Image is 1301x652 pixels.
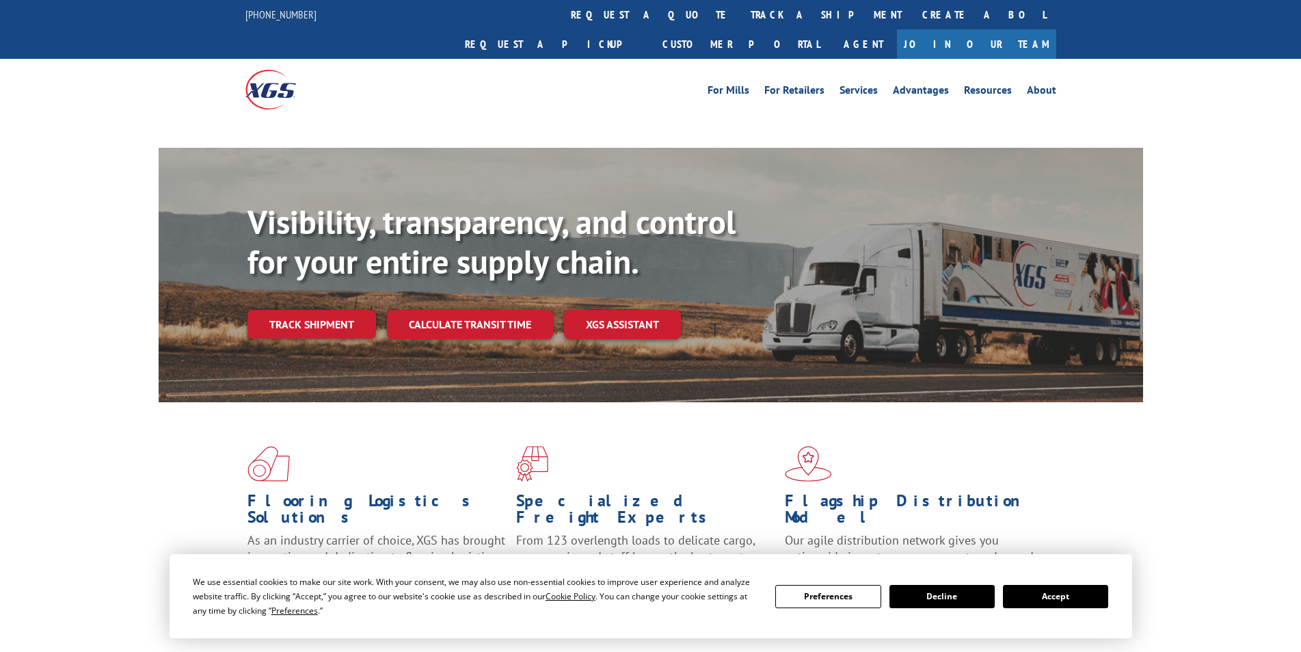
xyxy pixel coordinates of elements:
a: Customer Portal [652,29,830,59]
button: Accept [1003,585,1108,608]
img: xgs-icon-total-supply-chain-intelligence-red [247,446,290,482]
div: We use essential cookies to make our site work. With your consent, we may also use non-essential ... [193,575,759,618]
span: As an industry carrier of choice, XGS has brought innovation and dedication to flooring logistics... [247,532,505,581]
h1: Flagship Distribution Model [785,493,1043,532]
a: For Retailers [764,85,824,100]
a: For Mills [708,85,749,100]
a: Track shipment [247,310,376,339]
span: Cookie Policy [546,590,595,602]
span: Preferences [271,605,318,616]
h1: Flooring Logistics Solutions [247,493,506,532]
a: Resources [964,85,1012,100]
img: xgs-icon-flagship-distribution-model-red [785,446,832,482]
button: Decline [889,585,995,608]
a: Calculate transit time [387,310,553,339]
div: Cookie Consent Prompt [170,554,1132,638]
a: XGS ASSISTANT [564,310,681,339]
button: Preferences [775,585,881,608]
a: Join Our Team [897,29,1056,59]
p: From 123 overlength loads to delicate cargo, our experienced staff knows the best way to move you... [516,532,775,593]
a: Agent [830,29,897,59]
a: Request a pickup [455,29,652,59]
h1: Specialized Freight Experts [516,493,775,532]
a: Services [840,85,878,100]
span: Our agile distribution network gives you nationwide inventory management on demand. [785,532,1036,564]
a: Advantages [893,85,949,100]
b: Visibility, transparency, and control for your entire supply chain. [247,200,736,283]
img: xgs-icon-focused-on-flooring-red [516,446,548,482]
a: About [1027,85,1056,100]
a: [PHONE_NUMBER] [245,8,317,21]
